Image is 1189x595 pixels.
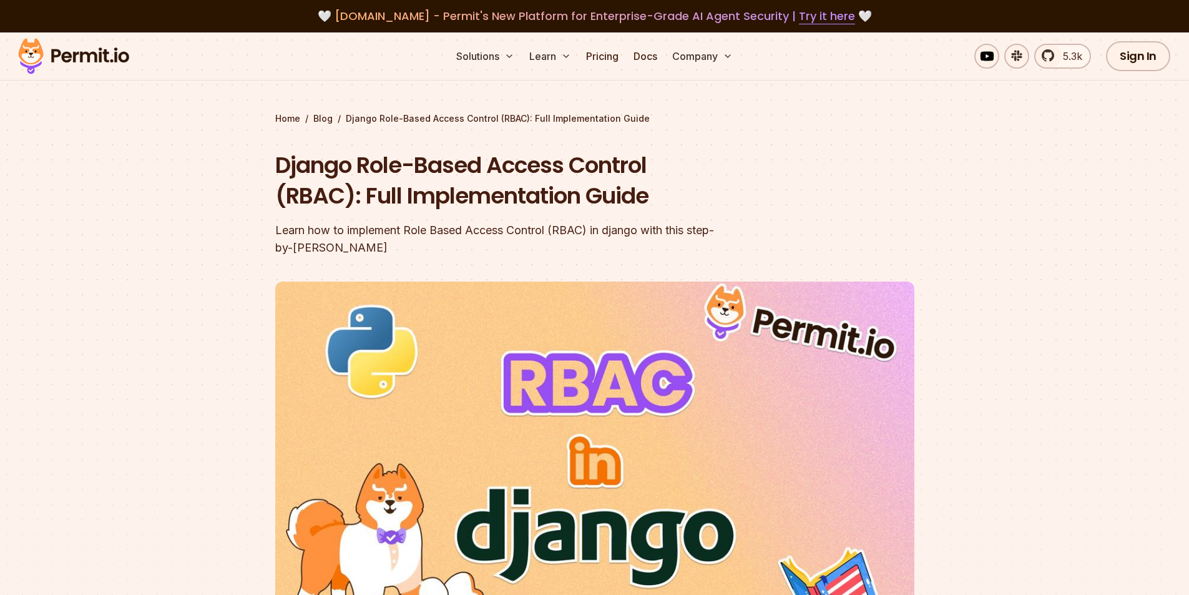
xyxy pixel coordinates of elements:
[799,8,855,24] a: Try it here
[275,150,755,212] h1: Django Role-Based Access Control (RBAC): Full Implementation Guide
[12,35,135,77] img: Permit logo
[667,44,738,69] button: Company
[275,112,300,125] a: Home
[30,7,1159,25] div: 🤍 🤍
[335,8,855,24] span: [DOMAIN_NAME] - Permit's New Platform for Enterprise-Grade AI Agent Security |
[451,44,519,69] button: Solutions
[629,44,662,69] a: Docs
[1055,49,1082,64] span: 5.3k
[275,222,755,257] div: Learn how to implement Role Based Access Control (RBAC) in django with this step-by-[PERSON_NAME]
[313,112,333,125] a: Blog
[275,112,914,125] div: / /
[1106,41,1170,71] a: Sign In
[524,44,576,69] button: Learn
[1034,44,1091,69] a: 5.3k
[581,44,624,69] a: Pricing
